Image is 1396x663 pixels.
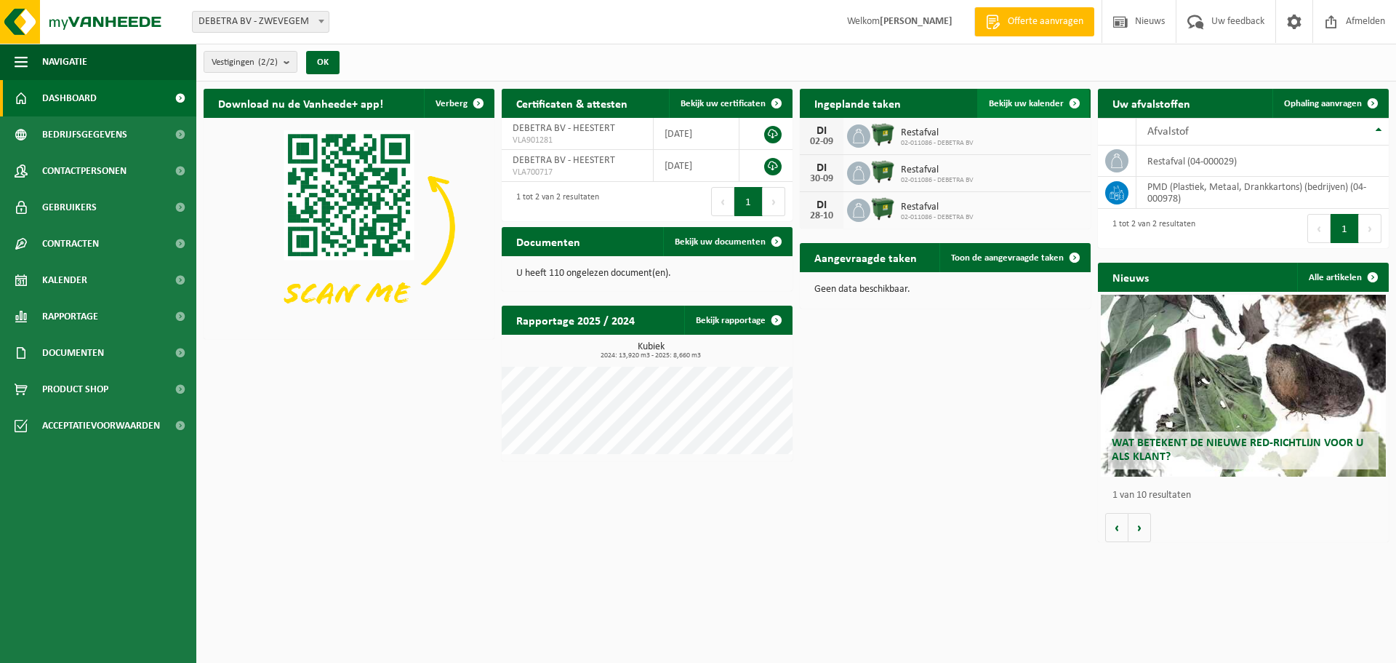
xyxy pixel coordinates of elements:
span: Bekijk uw kalender [989,99,1064,108]
span: 02-011086 - DEBETRA BV [901,213,974,222]
div: 1 tot 2 van 2 resultaten [1105,213,1195,245]
span: Acceptatievoorwaarden [42,408,160,444]
img: WB-1100-HPE-GN-01 [870,159,895,184]
a: Bekijk uw kalender [977,89,1089,118]
a: Offerte aanvragen [974,7,1094,36]
h2: Ingeplande taken [800,89,915,117]
a: Alle artikelen [1297,263,1387,292]
button: Verberg [424,89,493,118]
div: DI [807,162,836,174]
div: 28-10 [807,211,836,221]
span: Wat betekent de nieuwe RED-richtlijn voor u als klant? [1112,437,1363,463]
span: 2024: 13,920 m3 - 2025: 8,660 m3 [509,352,793,360]
img: WB-1100-HPE-GN-01 [870,196,895,221]
td: PMD (Plastiek, Metaal, Drankkartons) (bedrijven) (04-000978) [1136,177,1389,209]
span: Kalender [42,262,87,298]
td: restafval (04-000029) [1136,146,1389,177]
span: Restafval [901,202,974,213]
h2: Aangevraagde taken [800,243,931,271]
h3: Kubiek [509,342,793,360]
span: Ophaling aanvragen [1284,99,1362,108]
button: Next [1359,214,1381,243]
span: Bekijk uw certificaten [681,99,766,108]
button: Vorige [1105,513,1128,542]
span: Gebruikers [42,189,97,226]
a: Toon de aangevraagde taken [939,243,1089,272]
span: VLA700717 [513,167,642,178]
img: WB-1100-HPE-GN-01 [870,122,895,147]
span: Toon de aangevraagde taken [951,253,1064,263]
span: 02-011086 - DEBETRA BV [901,139,974,148]
span: Contactpersonen [42,153,127,189]
span: Verberg [436,99,468,108]
span: Bekijk uw documenten [675,237,766,247]
div: DI [807,199,836,211]
span: Bedrijfsgegevens [42,116,127,153]
img: Download de VHEPlus App [204,118,494,336]
span: Restafval [901,127,974,139]
div: DI [807,125,836,137]
h2: Rapportage 2025 / 2024 [502,306,649,334]
button: Next [763,187,785,216]
p: Geen data beschikbaar. [814,285,1076,295]
p: 1 van 10 resultaten [1112,491,1381,501]
td: [DATE] [654,150,740,182]
span: Product Shop [42,371,108,408]
h2: Uw afvalstoffen [1098,89,1205,117]
strong: [PERSON_NAME] [880,16,952,27]
p: U heeft 110 ongelezen document(en). [516,269,778,279]
a: Ophaling aanvragen [1272,89,1387,118]
a: Wat betekent de nieuwe RED-richtlijn voor u als klant? [1101,295,1386,477]
span: DEBETRA BV - ZWEVEGEM [193,12,329,32]
button: 1 [734,187,763,216]
span: 02-011086 - DEBETRA BV [901,176,974,185]
button: Previous [711,187,734,216]
h2: Documenten [502,227,595,255]
td: [DATE] [654,118,740,150]
span: Restafval [901,164,974,176]
h2: Download nu de Vanheede+ app! [204,89,398,117]
a: Bekijk rapportage [684,306,791,335]
span: Rapportage [42,298,98,335]
span: Afvalstof [1147,126,1189,138]
a: Bekijk uw certificaten [669,89,791,118]
div: 02-09 [807,137,836,147]
span: VLA901281 [513,135,642,146]
count: (2/2) [258,57,278,67]
button: 1 [1331,214,1359,243]
div: 1 tot 2 van 2 resultaten [509,186,599,218]
span: Dashboard [42,80,97,116]
button: Previous [1307,214,1331,243]
a: Bekijk uw documenten [663,227,791,256]
span: DEBETRA BV - HEESTERT [513,155,615,166]
span: Navigatie [42,44,87,80]
button: Vestigingen(2/2) [204,51,297,73]
span: Contracten [42,226,99,262]
span: Vestigingen [212,52,278,74]
button: OK [306,51,340,74]
button: Volgende [1128,513,1151,542]
span: Documenten [42,335,104,371]
span: DEBETRA BV - ZWEVEGEM [192,11,329,33]
span: DEBETRA BV - HEESTERT [513,123,615,134]
h2: Certificaten & attesten [502,89,642,117]
span: Offerte aanvragen [1004,15,1087,29]
div: 30-09 [807,174,836,184]
h2: Nieuws [1098,263,1163,291]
